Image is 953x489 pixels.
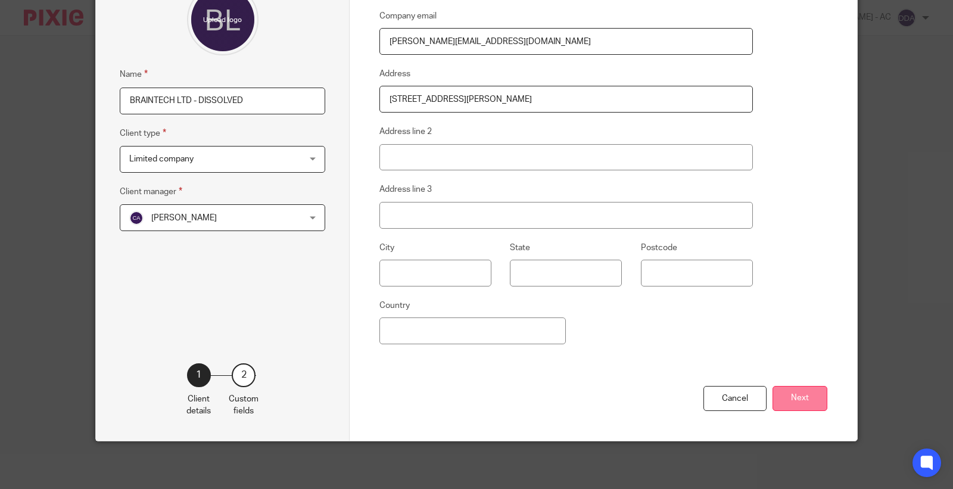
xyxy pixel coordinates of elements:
[379,10,437,22] label: Company email
[379,68,410,80] label: Address
[129,155,194,163] span: Limited company
[120,67,148,81] label: Name
[186,393,211,418] p: Client details
[379,242,394,254] label: City
[129,211,144,225] img: svg%3E
[187,363,211,387] div: 1
[232,363,256,387] div: 2
[379,126,432,138] label: Address line 2
[379,183,432,195] label: Address line 3
[151,214,217,222] span: [PERSON_NAME]
[773,386,827,412] button: Next
[229,393,259,418] p: Custom fields
[120,126,166,140] label: Client type
[120,185,182,198] label: Client manager
[379,300,410,312] label: Country
[641,242,677,254] label: Postcode
[703,386,767,412] div: Cancel
[510,242,530,254] label: State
